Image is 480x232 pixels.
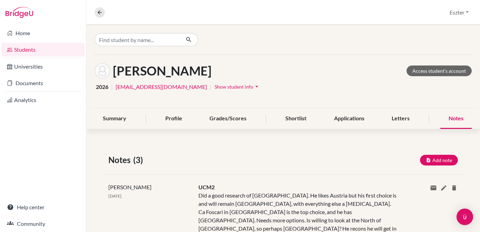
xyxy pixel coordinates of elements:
a: Access student's account [406,65,472,76]
div: Grades/Scores [201,109,255,129]
button: Show student infoarrow_drop_down [214,81,261,92]
a: Students [1,43,85,57]
span: [DATE] [108,193,121,199]
img: Bridge-U [6,7,33,18]
div: Summary [95,109,135,129]
a: Help center [1,200,85,214]
div: Profile [157,109,190,129]
a: [EMAIL_ADDRESS][DOMAIN_NAME] [116,83,207,91]
span: [PERSON_NAME] [108,184,151,190]
div: Letters [383,109,418,129]
span: Notes [108,154,133,166]
a: Universities [1,60,85,73]
a: Documents [1,76,85,90]
input: Find student by name... [95,33,180,46]
div: Shortlist [277,109,315,129]
span: UCM2 [198,184,215,190]
div: Open Intercom Messenger [457,209,473,225]
i: arrow_drop_down [253,83,260,90]
a: Community [1,217,85,231]
div: Notes [440,109,472,129]
span: | [210,83,212,91]
a: Analytics [1,93,85,107]
h1: [PERSON_NAME] [113,63,212,78]
img: Fabio Quintavalle's avatar [95,63,110,79]
div: Applications [326,109,373,129]
button: Eszter [447,6,472,19]
button: Add note [420,155,458,165]
span: | [111,83,113,91]
span: 2026 [96,83,108,91]
span: Show student info [215,84,253,90]
a: Home [1,26,85,40]
span: (3) [133,154,146,166]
